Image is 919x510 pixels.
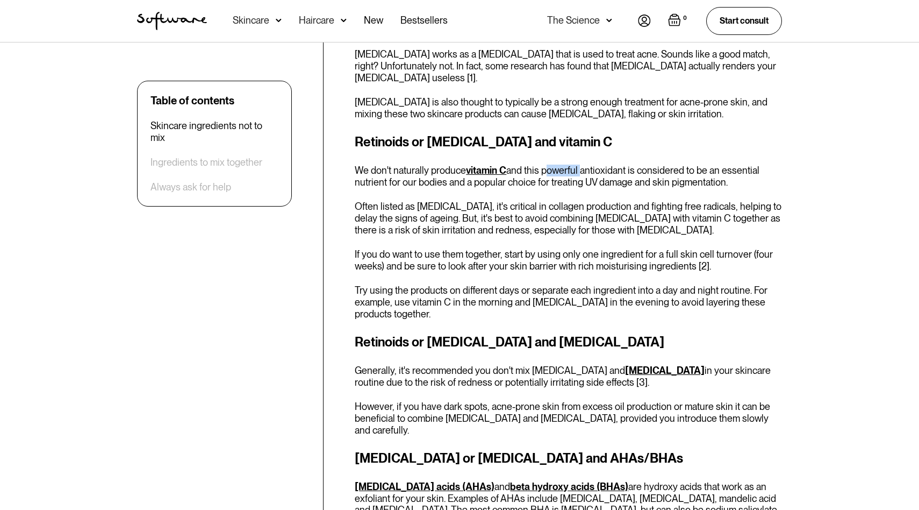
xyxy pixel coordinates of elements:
a: [MEDICAL_DATA] acids (AHAs) [355,481,494,492]
h3: Retinoids or [MEDICAL_DATA] and [MEDICAL_DATA] [355,332,782,352]
a: Always ask for help [150,181,231,193]
p: Often listed as [MEDICAL_DATA], it's critical in collagen production and fighting free radicals, ... [355,201,782,236]
a: home [137,12,207,30]
p: Try using the products on different days or separate each ingredient into a day and night routine... [355,285,782,320]
p: We don't naturally produce and this powerful antioxidant is considered to be an essential nutrien... [355,165,782,188]
div: Haircare [299,15,334,26]
p: If you do want to use them together, start by using only one ingredient for a full skin cell turn... [355,249,782,272]
h3: Retinoids or [MEDICAL_DATA] and vitamin C [355,132,782,152]
div: Skincare [233,15,269,26]
p: However, if you have dark spots, acne-prone skin from excess oil production or mature skin it can... [355,401,782,436]
a: [MEDICAL_DATA] [625,365,705,376]
img: Software Logo [137,12,207,30]
p: Generally, it's recommended you don't mix [MEDICAL_DATA] and in your skincare routine due to the ... [355,365,782,388]
a: Start consult [706,7,782,34]
p: [MEDICAL_DATA] works as a [MEDICAL_DATA] that is used to treat acne. Sounds like a good match, ri... [355,48,782,83]
a: Skincare ingredients not to mix [150,120,278,143]
div: The Science [547,15,600,26]
a: vitamin C [466,165,506,176]
a: beta hydroxy acids (BHAs) [510,481,628,492]
img: arrow down [276,15,282,26]
img: arrow down [341,15,347,26]
a: Ingredients to mix together [150,157,262,168]
div: 0 [681,13,689,23]
a: Open empty cart [668,13,689,29]
h3: [MEDICAL_DATA] or [MEDICAL_DATA] and AHAs/BHAs [355,449,782,468]
img: arrow down [606,15,612,26]
div: Table of contents [150,94,234,107]
p: [MEDICAL_DATA] is also thought to typically be a strong enough treatment for acne-prone skin, and... [355,96,782,119]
